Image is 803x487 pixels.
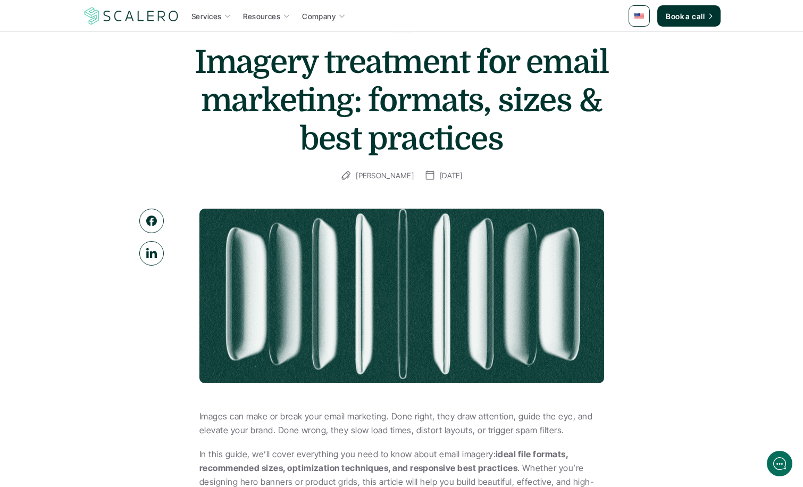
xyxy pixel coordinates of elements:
h2: Let us know if we can help with lifecycle marketing. [16,71,197,122]
p: Book a call [666,11,705,22]
button: New conversation [16,141,196,162]
p: Images can make or break your email marketing. Done right, they draw attention, guide the eye, an... [199,410,604,437]
a: Book a call [657,5,721,27]
p: Resources [243,11,280,22]
iframe: gist-messenger-bubble-iframe [767,451,792,476]
p: Company [302,11,336,22]
p: [PERSON_NAME] [356,169,414,182]
h1: Imagery treatment for email marketing: formats, sizes & best practices [189,43,614,158]
p: Services [191,11,221,22]
span: New conversation [69,147,128,156]
span: We run on Gist [89,372,135,379]
img: Scalero company logo [82,6,180,26]
p: [DATE] [440,169,463,182]
h1: Hi! Welcome to [GEOGRAPHIC_DATA]. [16,52,197,69]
